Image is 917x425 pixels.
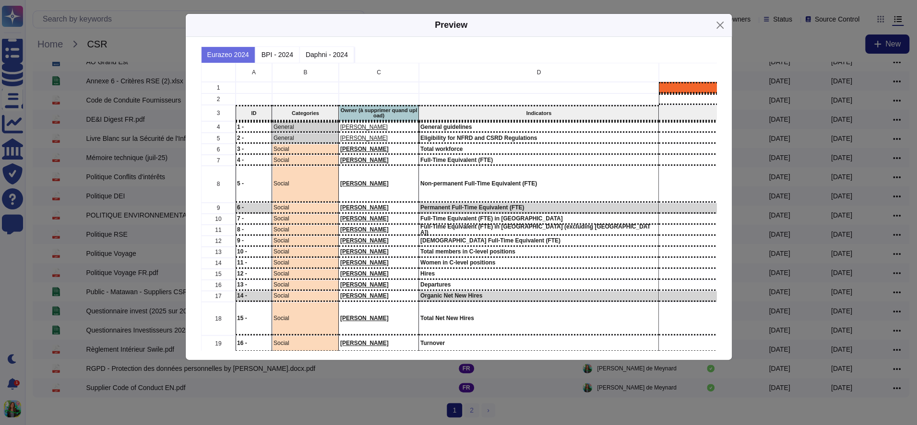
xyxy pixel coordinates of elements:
p: Social [273,238,337,243]
div: 9 [201,203,236,214]
p: 3 - [237,146,271,152]
span: B [303,69,307,75]
p: Social [273,157,337,163]
p: 2 - [237,135,271,141]
p: [PERSON_NAME] [340,340,417,346]
p: 11 - [237,260,271,265]
p: [PERSON_NAME] [340,238,417,243]
div: 15 [201,269,236,280]
p: Owner (à supprimer quand upload) [340,108,417,118]
p: [PERSON_NAME] [340,260,417,265]
p: 10 - [237,249,271,254]
div: 3 [201,105,236,121]
p: 5 - [237,181,271,186]
div: Preview [435,19,467,32]
p: [PERSON_NAME] [340,146,417,152]
div: 2 [201,93,236,105]
button: Eurazeo 2024 [201,46,255,63]
button: BPI - 2024 [255,46,299,63]
p: Social [273,249,337,254]
p: Social [273,181,337,186]
p: 15 - [237,315,271,321]
p: General guidelines [420,124,657,130]
div: 1 [201,82,236,93]
p: Total Net New Hires [420,315,657,321]
p: Hires [420,271,657,276]
p: Non-permanent Full-Time Equivalent (FTE) [420,181,657,186]
p: Social [273,315,337,321]
p: 4 - [237,157,271,163]
span: C [377,69,381,75]
p: General [273,135,337,141]
p: [PERSON_NAME] [340,124,417,130]
p: Social [273,271,337,276]
p: 16 - [237,340,271,346]
p: Full-Time Equivalent (FTE) in [GEOGRAPHIC_DATA] [420,216,657,221]
p: 12 - [237,271,271,276]
div: 19 [201,335,236,352]
div: 8 [201,166,236,203]
p: [PERSON_NAME] [340,249,417,254]
div: 16 [201,280,236,291]
button: Close [713,18,727,33]
p: [PERSON_NAME] [340,315,417,321]
p: Departures [420,282,657,287]
p: [PERSON_NAME] [340,135,417,141]
div: 7 [201,155,236,166]
p: Social [273,282,337,287]
div: 18 [201,302,236,336]
p: 13 - [237,282,271,287]
p: [PERSON_NAME] [340,216,417,221]
div: 13 [201,247,236,258]
p: [PERSON_NAME] [340,227,417,232]
p: [PERSON_NAME] [340,293,417,299]
button: Daphni - 2024 [299,46,354,63]
div: 11 [201,225,236,236]
p: Women in C-level positions [420,260,657,265]
p: Social [273,205,337,210]
p: [PERSON_NAME] [340,157,417,163]
div: 10 [201,214,236,225]
div: 6 [201,144,236,155]
p: [PERSON_NAME] [340,271,417,276]
div: 4 [201,121,236,133]
p: Eligibility for NFRD and CSRD Regulations [420,135,657,141]
p: [PERSON_NAME] [340,181,417,186]
p: Indicators [420,111,657,116]
p: Total members in C-level positions [420,249,657,254]
span: D [536,69,541,75]
div: grid [201,63,717,350]
p: Social [273,340,337,346]
div: 17 [201,291,236,302]
p: Social [273,293,337,299]
p: [PERSON_NAME] [340,282,417,287]
p: Social [273,146,337,152]
p: General [273,124,337,130]
p: Social [273,227,337,232]
div: 12 [201,236,236,247]
p: [DEMOGRAPHIC_DATA] Full-Time Equivalent (FTE) [420,238,657,243]
div: 14 [201,258,236,269]
p: Turnover [420,340,657,346]
p: Social [273,260,337,265]
p: 8 - [237,227,271,232]
p: 6 - [237,205,271,210]
p: 14 - [237,293,271,299]
p: 7 - [237,216,271,221]
p: Full-Time Equivalent (FTE) in [GEOGRAPHIC_DATA] (excluding [GEOGRAPHIC_DATA]) [420,224,657,235]
p: Social [273,216,337,221]
p: [PERSON_NAME] [340,205,417,210]
p: Permanent Full-Time Equivalent (FTE) [420,205,657,210]
p: Organic Net New Hires [420,293,657,299]
p: 9 - [237,238,271,243]
p: Total workforce [420,146,657,152]
p: Categories [273,111,337,116]
p: Full-Time Equivalent (FTE) [420,157,657,163]
p: 1 - [237,124,271,130]
p: ID [237,111,271,116]
div: 5 [201,133,236,144]
span: A [251,69,255,75]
